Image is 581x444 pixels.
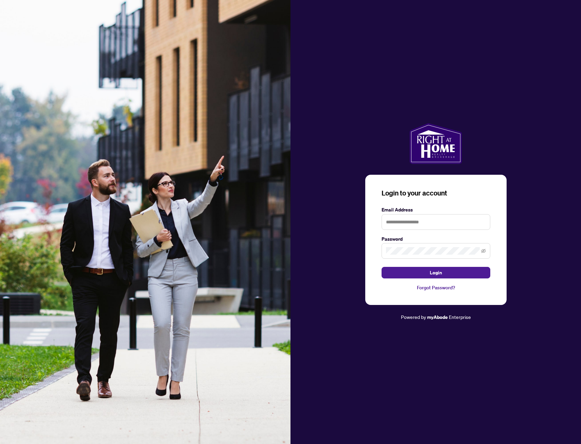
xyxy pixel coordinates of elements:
img: ma-logo [409,123,462,164]
h3: Login to your account [382,188,490,198]
a: myAbode [427,313,448,321]
span: Enterprise [449,314,471,320]
span: eye-invisible [481,249,486,253]
span: Powered by [401,314,426,320]
span: Login [430,267,442,278]
button: Login [382,267,490,278]
label: Email Address [382,206,490,214]
label: Password [382,235,490,243]
a: Forgot Password? [382,284,490,291]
